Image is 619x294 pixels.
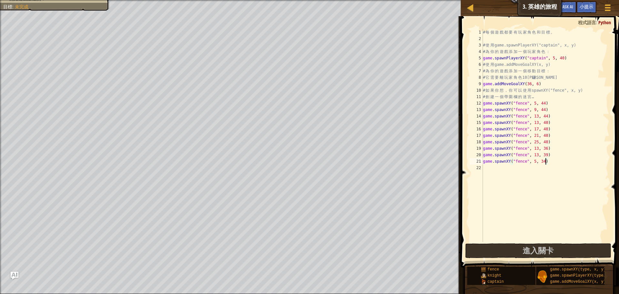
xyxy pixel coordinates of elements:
[3,4,12,9] span: 目標
[470,113,483,119] div: 14
[470,119,483,126] div: 15
[470,68,483,74] div: 7
[470,55,483,61] div: 5
[600,1,616,16] button: 顯示遊戲選單
[481,267,486,272] img: portrait.png
[470,145,483,152] div: 19
[15,4,28,9] span: 未完成
[470,29,483,35] div: 1
[596,19,598,25] span: :
[470,94,483,100] div: 11
[470,100,483,106] div: 12
[562,4,573,10] span: Ask AI
[470,42,483,48] div: 3
[470,158,483,165] div: 21
[580,4,593,10] span: 小提示
[559,1,576,13] button: Ask AI
[481,279,486,284] img: portrait.png
[487,279,504,284] span: captain
[487,273,501,278] span: knight
[550,267,606,272] span: game.spawnXY(type, x, y)
[470,74,483,81] div: 8
[470,35,483,42] div: 2
[470,152,483,158] div: 20
[12,4,15,9] span: :
[578,19,596,25] span: 程式語言
[11,272,18,279] button: Ask AI
[470,165,483,171] div: 22
[465,243,611,258] button: 進入關卡
[550,279,606,284] span: game.addMoveGoalXY(x, y)
[470,126,483,132] div: 16
[470,106,483,113] div: 13
[470,139,483,145] div: 18
[470,81,483,87] div: 9
[481,273,486,278] img: portrait.png
[470,132,483,139] div: 17
[487,267,499,272] span: fence
[598,19,611,25] span: Python
[470,61,483,68] div: 6
[523,245,554,256] span: 進入關卡
[470,48,483,55] div: 4
[470,87,483,94] div: 10
[536,270,548,283] img: portrait.png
